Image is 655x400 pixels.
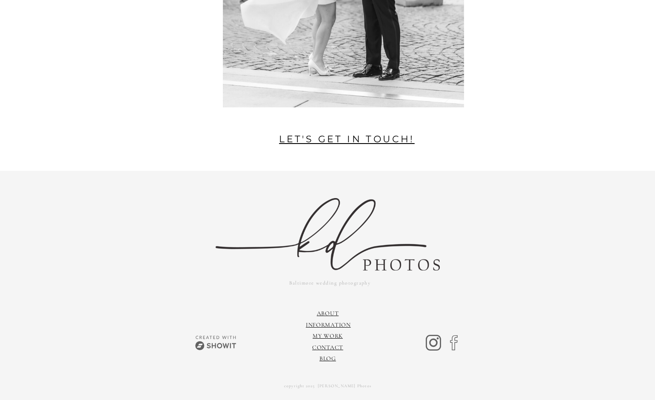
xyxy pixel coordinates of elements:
a: My Work [313,332,343,340]
a: Contact [312,344,343,351]
a: let's get in touch! [279,133,415,145]
a: information [306,321,351,328]
a: Blog [319,355,336,362]
a: About [317,310,339,317]
a: copyright 2025 [PERSON_NAME] Photos [154,381,501,391]
a: Baltimore wedding photography [239,277,420,288]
